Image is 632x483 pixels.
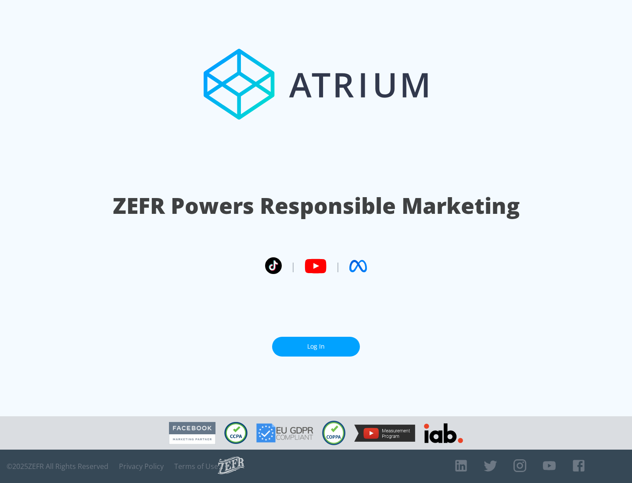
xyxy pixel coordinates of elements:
img: CCPA Compliant [224,422,248,444]
span: | [335,260,341,273]
img: GDPR Compliant [256,423,313,443]
a: Log In [272,337,360,357]
span: © 2025 ZEFR All Rights Reserved [7,462,108,471]
h1: ZEFR Powers Responsible Marketing [113,191,520,221]
a: Terms of Use [174,462,218,471]
img: COPPA Compliant [322,421,345,445]
img: IAB [424,423,463,443]
span: | [291,260,296,273]
img: YouTube Measurement Program [354,425,415,442]
a: Privacy Policy [119,462,164,471]
img: Facebook Marketing Partner [169,422,215,444]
